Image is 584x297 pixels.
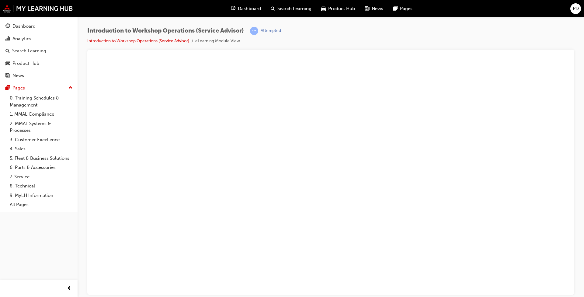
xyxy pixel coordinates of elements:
[388,2,417,15] a: pages-iconPages
[87,38,189,44] a: Introduction to Workshop Operations (Service Advisor)
[238,5,261,12] span: Dashboard
[68,84,73,92] span: up-icon
[5,36,10,42] span: chart-icon
[365,5,369,12] span: news-icon
[231,5,235,12] span: guage-icon
[393,5,398,12] span: pages-icon
[316,2,360,15] a: car-iconProduct Hub
[7,191,75,200] a: 9. MyLH Information
[5,48,10,54] span: search-icon
[12,85,25,92] div: Pages
[266,2,316,15] a: search-iconSearch Learning
[7,172,75,182] a: 7. Service
[400,5,412,12] span: Pages
[2,19,75,82] button: DashboardAnalyticsSearch LearningProduct HubNews
[2,21,75,32] a: Dashboard
[261,28,281,34] div: Attempted
[2,58,75,69] a: Product Hub
[360,2,388,15] a: news-iconNews
[7,181,75,191] a: 8. Technical
[570,3,581,14] button: PD
[7,200,75,209] a: All Pages
[7,135,75,145] a: 3. Customer Excellence
[246,27,248,34] span: |
[5,61,10,66] span: car-icon
[2,82,75,94] button: Pages
[12,35,31,42] div: Analytics
[195,38,240,45] li: eLearning Module View
[7,163,75,172] a: 6. Parts & Accessories
[277,5,311,12] span: Search Learning
[2,70,75,81] a: News
[7,144,75,154] a: 4. Sales
[321,5,326,12] span: car-icon
[12,72,24,79] div: News
[226,2,266,15] a: guage-iconDashboard
[2,45,75,57] a: Search Learning
[12,60,39,67] div: Product Hub
[3,5,73,12] img: mmal
[7,119,75,135] a: 2. MMAL Systems & Processes
[12,23,36,30] div: Dashboard
[5,73,10,79] span: news-icon
[7,110,75,119] a: 1. MMAL Compliance
[12,47,46,54] div: Search Learning
[271,5,275,12] span: search-icon
[2,33,75,44] a: Analytics
[87,27,244,34] span: Introduction to Workshop Operations (Service Advisor)
[5,86,10,91] span: pages-icon
[250,27,258,35] span: learningRecordVerb_ATTEMPT-icon
[372,5,383,12] span: News
[7,154,75,163] a: 5. Fleet & Business Solutions
[7,93,75,110] a: 0. Training Schedules & Management
[573,5,579,12] span: PD
[328,5,355,12] span: Product Hub
[67,285,71,292] span: prev-icon
[5,24,10,29] span: guage-icon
